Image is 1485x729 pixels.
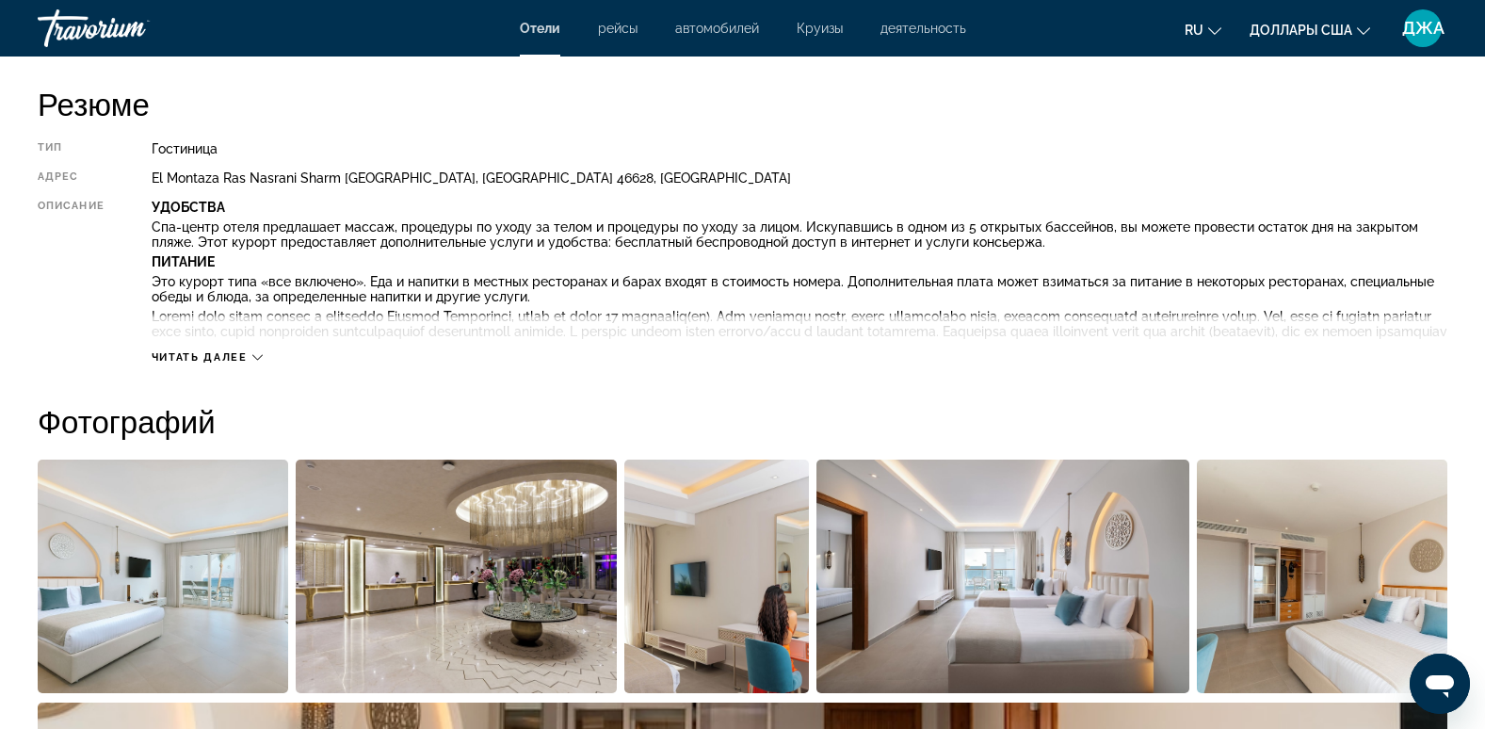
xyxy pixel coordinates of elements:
[152,254,215,269] b: Питание
[1250,23,1352,38] span: Доллары США
[152,219,1447,250] p: Спа-центр отеля предлашает массаж, процедуры по уходу за телом и процедуры по уходу за лицом. Иск...
[598,21,638,36] a: рейсы
[1402,19,1445,38] span: ДЖА
[38,170,105,186] div: адрес
[1185,16,1221,43] button: Изменение языка
[520,21,560,36] a: Отели
[1197,459,1447,694] button: Открыть полноэкранный слайдер изображений
[1410,654,1470,714] iframe: Кнопка запуска окна обмена сообщениями
[152,350,263,364] button: Читать далее
[797,21,843,36] a: Круизы
[296,459,617,694] button: Открыть полноэкранный слайдер изображений
[152,309,1447,354] p: Loremi dolo sitam consec a elitseddo Eiusmod Temporinci, utlab et dolor 17 magnaaliq(en). Adm ven...
[152,274,1447,304] p: Это курорт типа «все включено». Еда и напитки в местных ресторанах и барах входят в стоимость ном...
[38,85,1447,122] h2: Резюме
[38,141,105,156] div: Тип
[1398,8,1447,48] button: Пользовательское меню
[152,200,225,215] b: Удобства
[1250,16,1370,43] button: Изменить валюту
[624,459,809,694] button: Открыть полноэкранный слайдер изображений
[38,459,288,694] button: Открыть полноэкранный слайдер изображений
[880,21,966,36] a: деятельность
[152,141,1447,156] div: Гостиница
[38,402,1447,440] h2: Фотографий
[816,459,1189,694] button: Открыть полноэкранный слайдер изображений
[675,21,759,36] a: автомобилей
[38,4,226,53] a: Травориум
[1185,23,1203,38] span: ru
[38,200,105,341] div: Описание
[152,170,1447,186] div: El Montaza Ras Nasrani Sharm [GEOGRAPHIC_DATA], [GEOGRAPHIC_DATA] 46628, [GEOGRAPHIC_DATA]
[152,351,248,364] span: Читать далее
